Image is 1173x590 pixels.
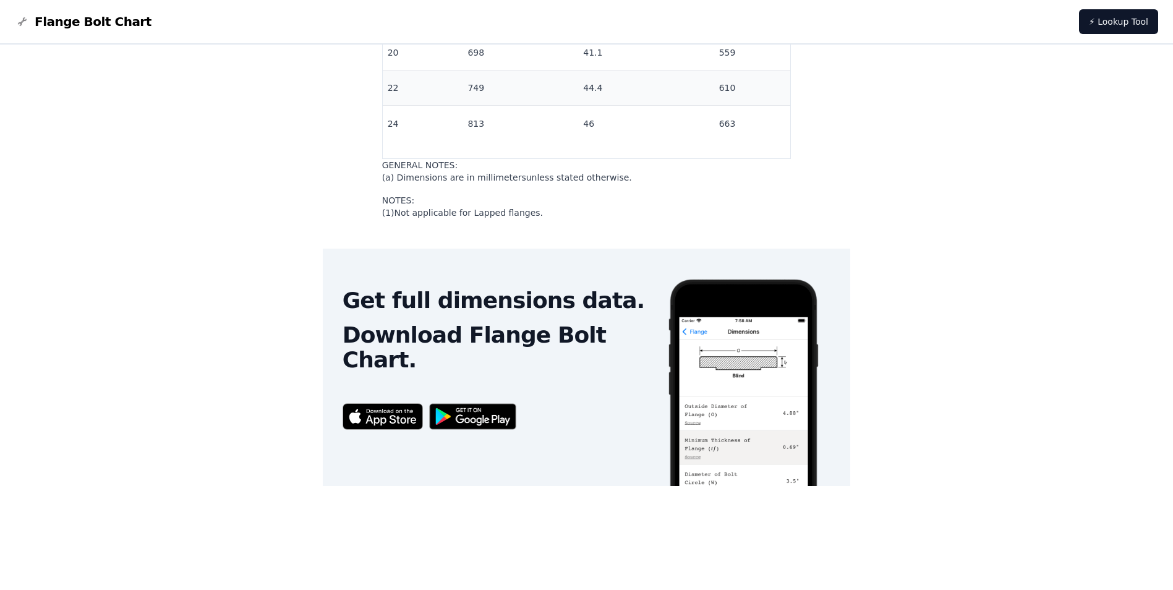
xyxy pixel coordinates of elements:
td: 22 [383,71,463,106]
td: 20 [383,35,463,71]
td: 41.1 [578,35,714,71]
span: Flange Bolt Chart [35,13,151,30]
p: NOTES: [382,194,791,219]
td: 663 [714,106,791,141]
span: (a) Dimensions are in millimeters unless stated otherwise. [382,173,632,182]
a: ⚡ Lookup Tool [1079,9,1158,34]
a: Flange Bolt Chart LogoFlange Bolt Chart [15,13,151,30]
img: Get it on Google Play [423,397,523,436]
td: 749 [463,71,578,106]
td: 813 [463,106,578,141]
td: 24 [383,106,463,141]
td: 610 [714,71,791,106]
td: 698 [463,35,578,71]
p: GENERAL NOTES: [382,159,791,184]
td: 46 [578,106,714,141]
h2: Download Flange Bolt Chart. [343,323,647,372]
td: 559 [714,35,791,71]
h2: Get full dimensions data. [343,288,647,313]
img: App Store badge for the Flange Bolt Chart app [343,403,423,430]
img: Flange Bolt Chart Logo [15,14,30,29]
img: Screenshot of the Flange Bolt Chart app showing flange dimensions for blind flange. [667,278,821,584]
span: ( 1 ) Not applicable for Lapped flanges. [382,208,543,218]
td: 44.4 [578,71,714,106]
